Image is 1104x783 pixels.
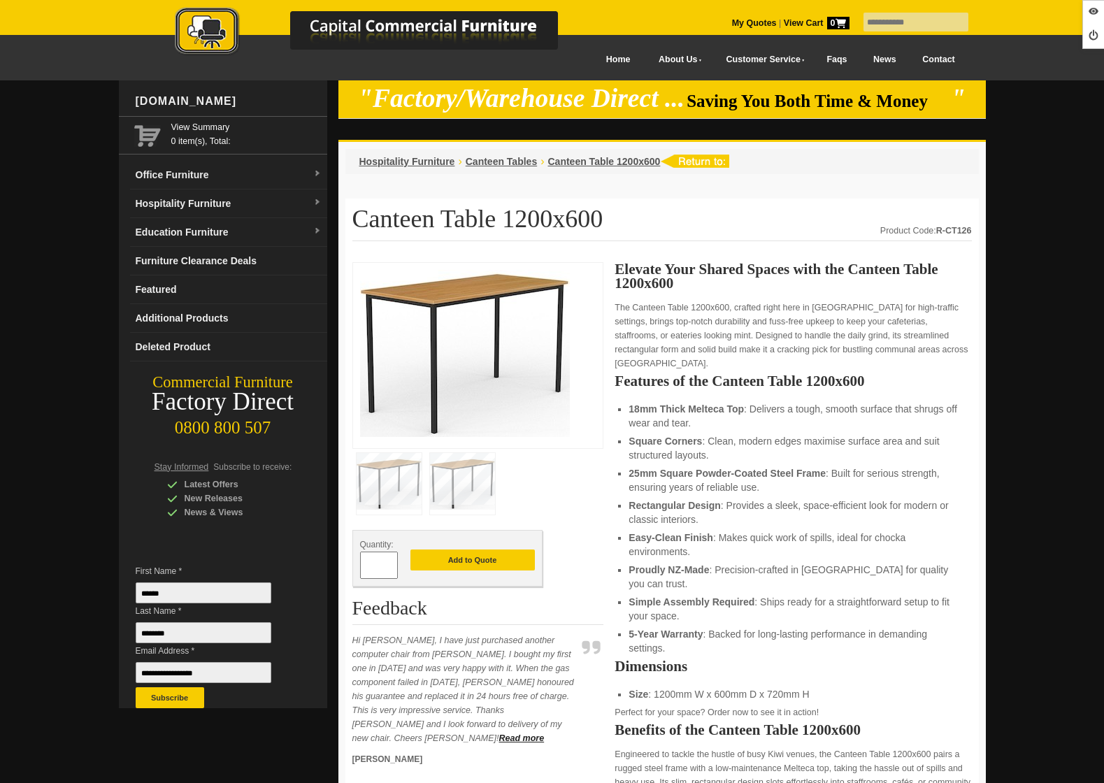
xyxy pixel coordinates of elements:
input: Last Name * [136,622,271,643]
strong: Easy-Clean Finish [629,532,713,543]
a: Faqs [814,44,861,76]
h1: Canteen Table 1200x600 [352,206,972,241]
a: Education Furnituredropdown [130,218,327,247]
a: Featured [130,275,327,304]
h2: Feedback [352,598,604,625]
li: : Clean, modern edges maximise surface area and suit structured layouts. [629,434,957,462]
strong: 18mm Thick Melteca Top [629,403,744,415]
span: Quantity: [360,540,394,549]
a: View Cart0 [781,18,849,28]
strong: R-CT126 [936,226,972,236]
button: Add to Quote [410,549,535,570]
p: Hi [PERSON_NAME], I have just purchased another computer chair from [PERSON_NAME]. I bought my fi... [352,633,576,745]
span: 0 [827,17,849,29]
div: 0800 800 507 [119,411,327,438]
li: : Precision-crafted in [GEOGRAPHIC_DATA] for quality you can trust. [629,563,957,591]
a: Read more [499,733,545,743]
strong: Square Corners [629,436,702,447]
h2: Benefits of the Canteen Table 1200x600 [615,723,971,737]
li: : Provides a sleek, space-efficient look for modern or classic interiors. [629,498,957,526]
input: First Name * [136,582,271,603]
a: Contact [909,44,968,76]
a: Hospitality Furnituredropdown [130,189,327,218]
h2: Elevate Your Shared Spaces with the Canteen Table 1200x600 [615,262,971,290]
a: Hospitality Furniture [359,156,455,167]
span: Email Address * [136,644,292,658]
img: dropdown [313,199,322,207]
img: dropdown [313,227,322,236]
li: : Built for serious strength, ensuring years of reliable use. [629,466,957,494]
a: Deleted Product [130,333,327,361]
strong: Rectangular Design [629,500,720,511]
div: [DOMAIN_NAME] [130,80,327,122]
a: Additional Products [130,304,327,333]
strong: Proudly NZ-Made [629,564,709,575]
a: Customer Service [710,44,813,76]
h2: Dimensions [615,659,971,673]
span: Stay Informed [155,462,209,472]
span: Last Name * [136,604,292,618]
span: Saving You Both Time & Money [687,92,949,110]
em: " [951,84,966,113]
span: 0 item(s), Total: [171,120,322,146]
input: Email Address * [136,662,271,683]
li: : Delivers a tough, smooth surface that shrugs off wear and tear. [629,402,957,430]
img: Capital Commercial Furniture Logo [136,7,626,58]
div: Commercial Furniture [119,373,327,392]
div: Latest Offers [167,477,300,491]
img: Canteen Table 1200x600, NZ-made, with steel frame for heavy-duty dining. [360,270,570,437]
a: Capital Commercial Furniture Logo [136,7,626,62]
img: return to [660,155,729,168]
div: Product Code: [880,224,972,238]
p: [PERSON_NAME] [352,752,576,766]
p: Perfect for your space? Order now to see it in action! [615,705,971,719]
a: Canteen Tables [466,156,537,167]
img: dropdown [313,170,322,178]
div: New Releases [167,491,300,505]
a: My Quotes [732,18,777,28]
div: Factory Direct [119,392,327,412]
strong: View Cart [784,18,849,28]
strong: 25mm Square Powder-Coated Steel Frame [629,468,826,479]
li: › [540,155,544,168]
div: News & Views [167,505,300,519]
em: "Factory/Warehouse Direct ... [358,84,684,113]
span: Subscribe to receive: [213,462,292,472]
li: : Backed for long-lasting performance in demanding settings. [629,627,957,655]
strong: 5-Year Warranty [629,628,703,640]
a: Furniture Clearance Deals [130,247,327,275]
a: About Us [643,44,710,76]
strong: Simple Assembly Required [629,596,754,608]
span: First Name * [136,564,292,578]
strong: Size [629,689,648,700]
h2: Features of the Canteen Table 1200x600 [615,374,971,388]
li: : Makes quick work of spills, ideal for chocka environments. [629,531,957,559]
li: : Ships ready for a straightforward setup to fit your space. [629,595,957,623]
p: The Canteen Table 1200x600, crafted right here in [GEOGRAPHIC_DATA] for high-traffic settings, br... [615,301,971,371]
a: Office Furnituredropdown [130,161,327,189]
a: View Summary [171,120,322,134]
button: Subscribe [136,687,204,708]
a: News [860,44,909,76]
li: › [458,155,461,168]
a: Canteen Table 1200x600 [548,156,661,167]
li: : 1200mm W x 600mm D x 720mm H [629,687,957,701]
